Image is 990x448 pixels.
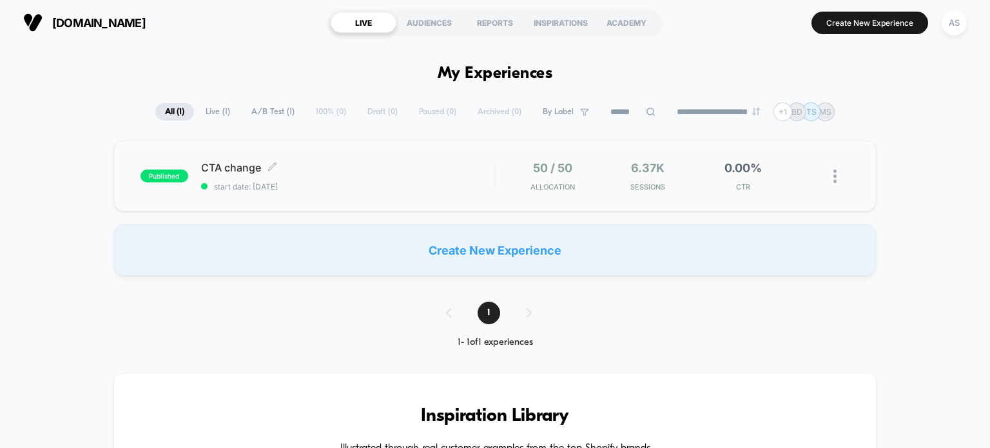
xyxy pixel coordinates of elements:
[438,64,553,83] h1: My Experiences
[10,240,498,252] input: Seek
[833,170,837,183] img: close
[594,12,659,33] div: ACADEMY
[19,12,150,33] button: [DOMAIN_NAME]
[699,182,788,191] span: CTR
[752,108,760,115] img: end
[153,406,838,427] h3: Inspiration Library
[724,161,762,175] span: 0.00%
[331,12,396,33] div: LIVE
[155,103,194,121] span: All ( 1 )
[773,102,792,121] div: + 1
[412,262,451,274] input: Volume
[196,103,240,121] span: Live ( 1 )
[791,107,802,117] p: BD
[321,260,351,275] div: Current time
[396,12,462,33] div: AUDIENCES
[528,12,594,33] div: INSPIRATIONS
[533,161,572,175] span: 50 / 50
[530,182,575,191] span: Allocation
[141,170,188,182] span: published
[631,161,665,175] span: 6.37k
[806,107,817,117] p: TS
[6,257,27,278] button: Play, NEW DEMO 2025-VEED.mp4
[433,337,558,348] div: 1 - 1 of 1 experiences
[543,107,574,117] span: By Label
[52,16,146,30] span: [DOMAIN_NAME]
[462,12,528,33] div: REPORTS
[938,10,971,36] button: AS
[23,13,43,32] img: Visually logo
[114,224,877,276] div: Create New Experience
[811,12,928,34] button: Create New Experience
[819,107,831,117] p: MS
[353,260,387,275] div: Duration
[201,161,495,174] span: CTA change
[237,127,268,158] button: Play, NEW DEMO 2025-VEED.mp4
[942,10,967,35] div: AS
[478,302,500,324] span: 1
[242,103,304,121] span: A/B Test ( 1 )
[201,182,495,191] span: start date: [DATE]
[603,182,692,191] span: Sessions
